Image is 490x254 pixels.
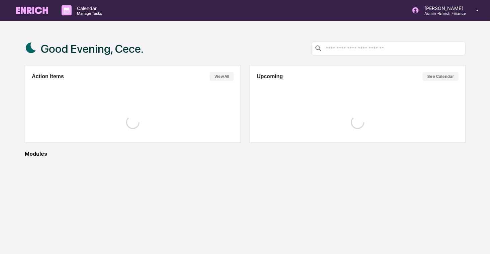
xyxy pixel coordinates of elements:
[16,7,48,14] img: logo
[32,74,64,80] h2: Action Items
[41,42,143,55] h1: Good Evening, Cece.
[25,151,466,157] div: Modules
[422,72,459,81] button: See Calendar
[210,72,234,81] button: View All
[419,5,466,11] p: [PERSON_NAME]
[72,11,105,16] p: Manage Tasks
[257,74,283,80] h2: Upcoming
[419,11,466,16] p: Admin • Enrich Finance
[72,5,105,11] p: Calendar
